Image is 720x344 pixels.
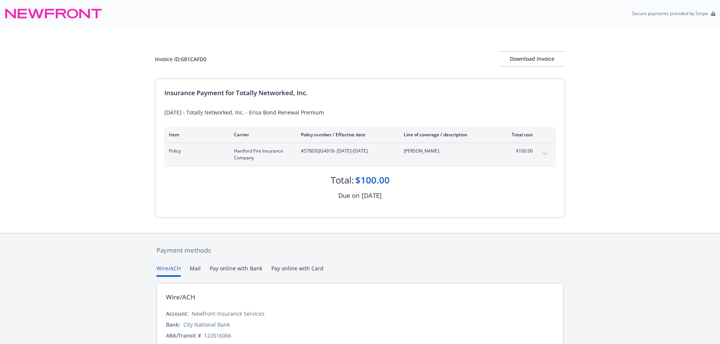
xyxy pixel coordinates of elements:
div: Bank: [166,321,180,329]
div: Item [169,131,222,138]
div: Invoice ID: 681CAFD0 [155,55,206,63]
div: ABA/Transit # [166,332,201,339]
div: Account: [166,310,189,318]
div: Due on [338,191,359,201]
div: Line of coverage / description [404,131,492,138]
div: Carrier [234,131,289,138]
div: Wire/ACH [166,292,195,302]
button: expand content [539,148,551,160]
div: Total: [331,174,354,187]
div: PolicyHartford Fire Insurance Company#57BDDJG4918- [DATE]-[DATE][PERSON_NAME]$100.00expand content [164,143,556,166]
div: Total cost [505,131,533,138]
span: [PERSON_NAME] [404,148,492,154]
div: [DATE] - Totally Networked, Inc. - Erisa Bond Renewal Premium [164,108,556,116]
button: Pay online with Card [271,264,324,277]
div: 122016066 [204,332,231,339]
div: $100.00 [355,174,390,187]
div: City National Bank [183,321,230,329]
p: Secure payments provided by Stripe [632,10,708,17]
span: Policy [169,148,222,154]
button: Mail [190,264,201,277]
span: Hartford Fire Insurance Company [234,148,289,161]
div: [DATE] [362,191,382,201]
span: $100.00 [505,148,533,154]
button: Wire/ACH [156,264,181,277]
div: Insurance Payment for Totally Networked, Inc. [164,88,556,98]
span: #57BDDJG4918 - [DATE]-[DATE] [301,148,392,154]
div: Download Invoice [499,52,565,66]
div: Newfront Insurance Services [192,310,265,318]
button: Download Invoice [499,51,565,66]
button: Pay online with Bank [210,264,262,277]
div: Policy number / Effective date [301,131,392,138]
div: Payment methods [156,245,564,255]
